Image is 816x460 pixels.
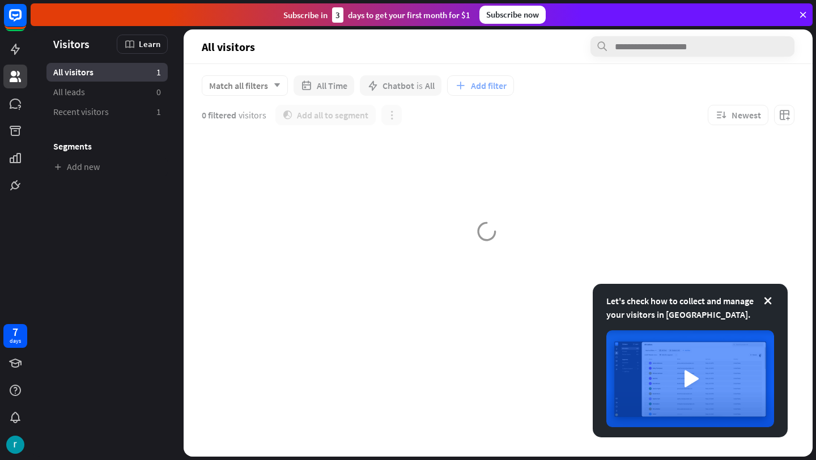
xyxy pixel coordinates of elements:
span: Recent visitors [53,106,109,118]
div: 3 [332,7,343,23]
img: image [606,330,774,427]
a: All leads 0 [46,83,168,101]
div: Subscribe in days to get your first month for $1 [283,7,470,23]
span: All leads [53,86,85,98]
a: Add new [46,157,168,176]
div: Let's check how to collect and manage your visitors in [GEOGRAPHIC_DATA]. [606,294,774,321]
h3: Segments [46,140,168,152]
aside: 0 [156,86,161,98]
aside: 1 [156,106,161,118]
a: Recent visitors 1 [46,103,168,121]
button: Open LiveChat chat widget [9,5,43,39]
span: All visitors [53,66,93,78]
div: days [10,337,21,345]
div: Subscribe now [479,6,546,24]
span: Visitors [53,37,90,50]
a: 7 days [3,324,27,348]
span: Learn [139,39,160,49]
aside: 1 [156,66,161,78]
div: 7 [12,327,18,337]
span: All visitors [202,40,255,53]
